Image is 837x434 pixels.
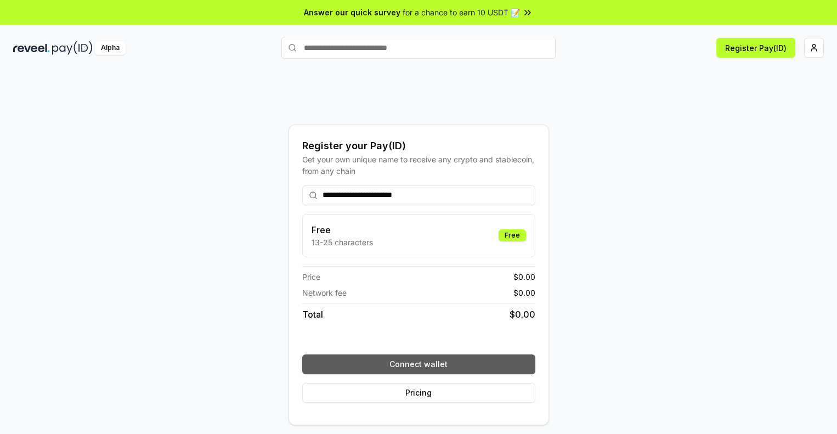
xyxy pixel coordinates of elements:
[716,38,795,58] button: Register Pay(ID)
[52,41,93,55] img: pay_id
[513,271,535,283] span: $ 0.00
[302,271,320,283] span: Price
[302,308,323,321] span: Total
[312,223,373,236] h3: Free
[403,7,520,18] span: for a chance to earn 10 USDT 📝
[302,138,535,154] div: Register your Pay(ID)
[13,41,50,55] img: reveel_dark
[513,287,535,298] span: $ 0.00
[302,383,535,403] button: Pricing
[499,229,526,241] div: Free
[312,236,373,248] p: 13-25 characters
[95,41,126,55] div: Alpha
[510,308,535,321] span: $ 0.00
[304,7,400,18] span: Answer our quick survey
[302,354,535,374] button: Connect wallet
[302,154,535,177] div: Get your own unique name to receive any crypto and stablecoin, from any chain
[302,287,347,298] span: Network fee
